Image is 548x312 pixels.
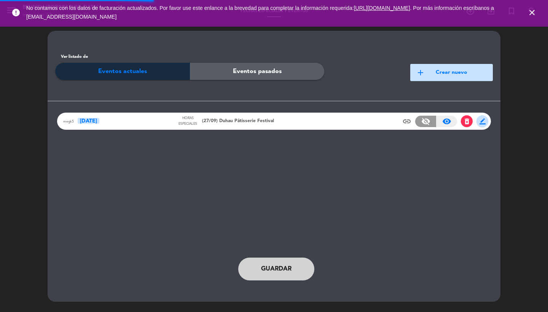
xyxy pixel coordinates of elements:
[479,118,486,124] span: border_color
[26,5,494,20] span: No contamos con los datos de facturación actualizados. Por favor use este enlance a la brevedad p...
[11,8,21,17] i: error
[402,117,411,126] span: insert_link
[26,5,494,20] a: . Por más información escríbanos a [EMAIL_ADDRESS][DOMAIN_NAME]
[410,64,493,81] button: addCrear nuevo
[63,120,74,123] span: megk5
[527,8,537,17] i: close
[463,118,471,125] span: delete_forever
[202,118,274,125] span: (27/09) Duhau Pâtisserie Festival
[421,117,430,126] span: visibility_off
[78,118,99,124] span: [DATE]
[442,117,451,126] span: visibility_on
[238,258,314,280] button: Guardar
[261,264,292,274] span: Guardar
[177,116,198,127] div: Horas especiales
[416,68,425,77] span: add
[354,5,410,11] a: [URL][DOMAIN_NAME]
[61,54,324,60] label: Ver listado de
[233,67,282,76] span: Eventos pasados
[98,67,147,76] span: Eventos actuales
